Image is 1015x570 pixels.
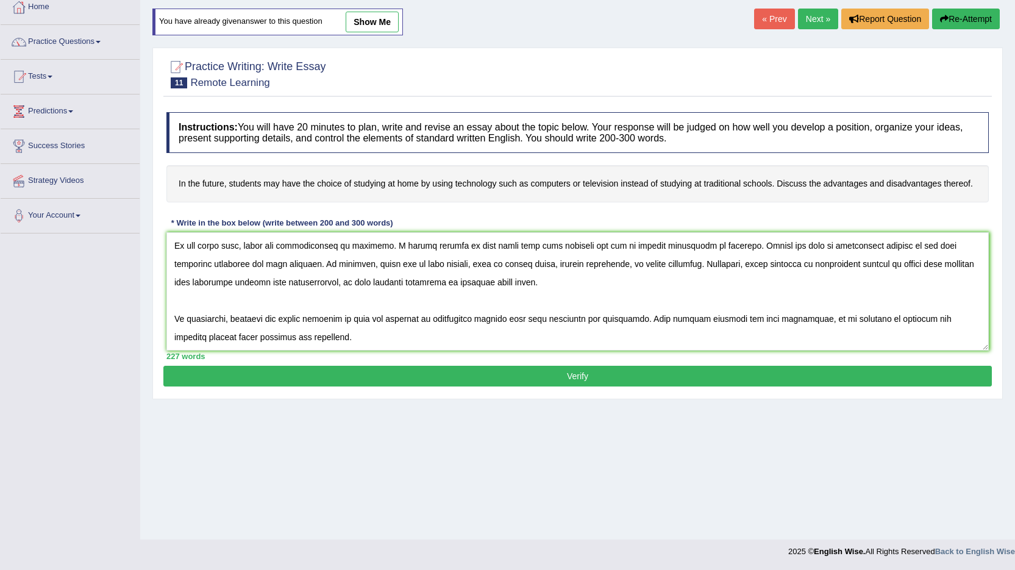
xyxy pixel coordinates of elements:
div: You have already given answer to this question [152,9,403,35]
h4: In the future, students may have the choice of studying at home by using technology such as compu... [166,165,989,202]
button: Verify [163,366,992,387]
a: Strategy Videos [1,164,140,194]
span: 11 [171,77,187,88]
b: Instructions: [179,122,238,132]
a: Your Account [1,199,140,229]
h2: Practice Writing: Write Essay [166,58,326,88]
h4: You will have 20 minutes to plan, write and revise an essay about the topic below. Your response ... [166,112,989,153]
a: show me [346,12,399,32]
strong: English Wise. [814,547,865,556]
a: Tests [1,60,140,90]
button: Report Question [841,9,929,29]
button: Re-Attempt [932,9,1000,29]
a: Predictions [1,94,140,125]
small: Remote Learning [190,77,269,88]
a: Next » [798,9,838,29]
a: Back to English Wise [935,547,1015,556]
a: « Prev [754,9,794,29]
div: 227 words [166,351,989,362]
div: * Write in the box below (write between 200 and 300 words) [166,218,397,229]
div: 2025 © All Rights Reserved [788,540,1015,557]
a: Practice Questions [1,25,140,55]
a: Success Stories [1,129,140,160]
